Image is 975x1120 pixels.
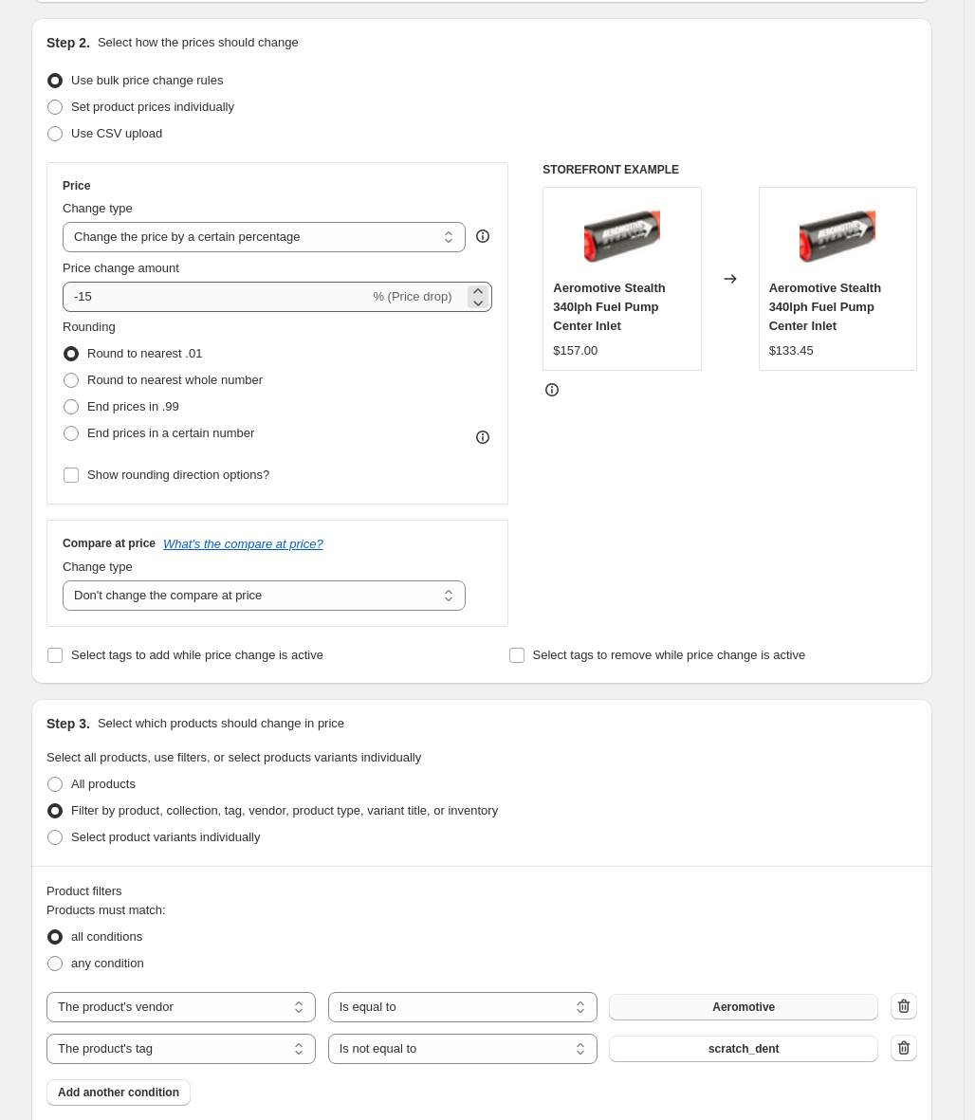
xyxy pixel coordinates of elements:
h3: Price [63,178,90,193]
h2: Step 3. [46,714,90,733]
span: All products [71,777,136,791]
span: any condition [71,956,144,970]
span: Change type [63,560,133,574]
span: Select tags to remove while price change is active [533,648,806,662]
span: Select all products, use filters, or select products variants individually [46,750,421,764]
span: Change type [63,201,133,215]
span: Products must match: [46,903,166,917]
h2: Step 2. [46,33,90,52]
h6: STOREFRONT EXAMPLE [543,162,917,177]
button: Add another condition [46,1079,191,1106]
span: Round to nearest .01 [87,346,202,360]
h3: Compare at price [63,536,156,551]
div: $133.45 [769,341,814,360]
span: Aeromotive Stealth 340lph Fuel Pump Center Inlet [769,281,881,333]
span: Add another condition [58,1085,179,1100]
div: $157.00 [553,341,598,360]
input: -15 [63,282,369,312]
button: Aeromotive [609,994,878,1020]
span: Select tags to add while price change is active [71,648,323,662]
span: End prices in a certain number [87,426,254,440]
button: What's the compare at price? [163,537,323,551]
div: Product filters [46,882,917,901]
span: % (Price drop) [373,289,451,303]
img: aeromotive-stealth-340lph-fuel-pump-center-inlet-11540-325074_80x.jpg [800,197,875,273]
span: Aeromotive [712,1000,775,1015]
span: scratch_dent [708,1041,780,1056]
span: Use bulk price change rules [71,73,223,87]
div: help [473,227,492,246]
span: Price change amount [63,261,179,275]
p: Select which products should change in price [98,714,344,733]
span: End prices in .99 [87,399,179,413]
span: Round to nearest whole number [87,373,263,387]
button: scratch_dent [609,1036,878,1062]
span: Use CSV upload [71,126,162,140]
img: aeromotive-stealth-340lph-fuel-pump-center-inlet-11540-325074_80x.jpg [584,197,660,273]
span: Filter by product, collection, tag, vendor, product type, variant title, or inventory [71,803,498,817]
span: Aeromotive Stealth 340lph Fuel Pump Center Inlet [553,281,665,333]
span: Show rounding direction options? [87,468,269,482]
span: all conditions [71,929,142,944]
span: Rounding [63,320,116,334]
span: Select product variants individually [71,830,260,844]
span: Set product prices individually [71,100,234,114]
p: Select how the prices should change [98,33,299,52]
